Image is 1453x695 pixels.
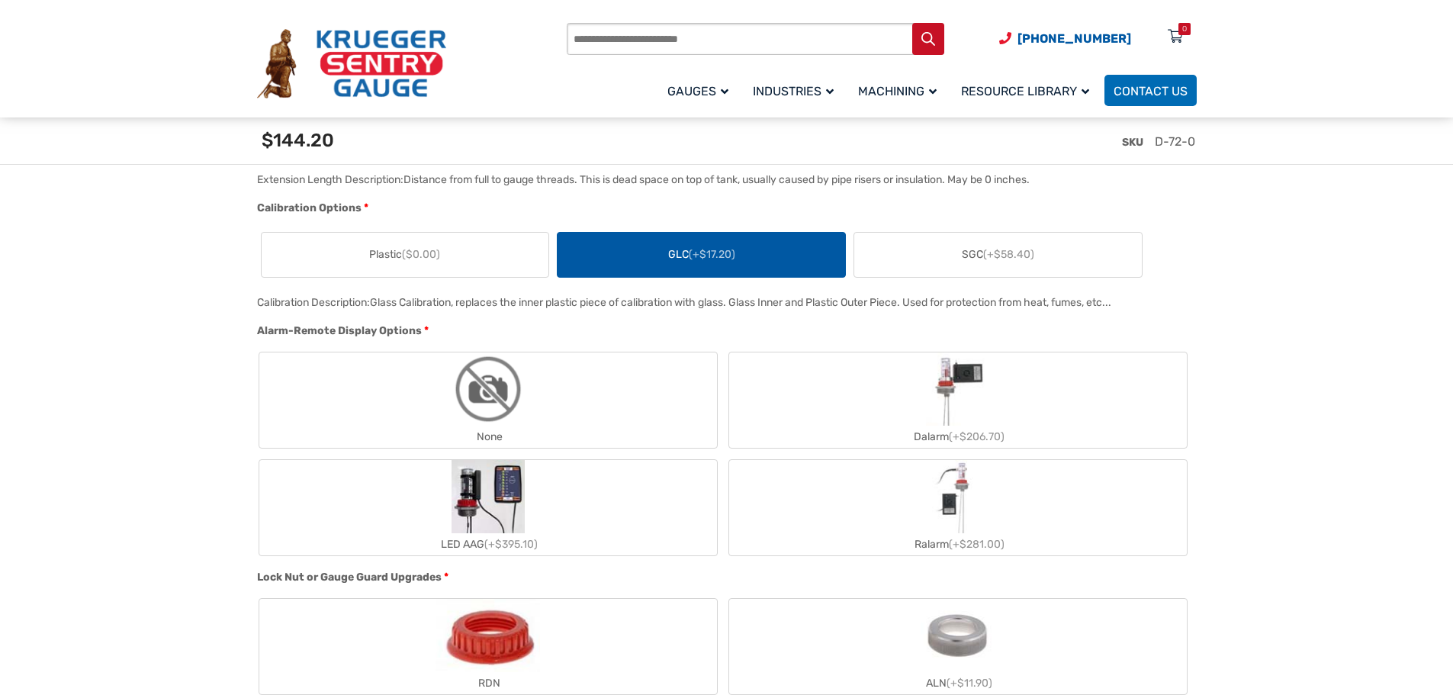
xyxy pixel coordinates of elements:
div: Glass Calibration, replaces the inner plastic piece of calibration with glass. Glass Inner and Pl... [370,296,1111,309]
span: SGC [962,246,1034,262]
span: (+$11.90) [947,677,992,690]
abbr: required [444,569,448,585]
abbr: required [424,323,429,339]
label: None [259,352,717,448]
img: Krueger Sentry Gauge [257,29,446,99]
div: Ralarm [729,533,1187,555]
div: LED AAG [259,533,717,555]
span: (+$206.70) [949,430,1005,443]
span: Resource Library [961,84,1089,98]
div: None [259,426,717,448]
div: Distance from full to gauge threads. This is dead space on top of tank, usually caused by pipe ri... [403,173,1030,186]
span: Lock Nut or Gauge Guard Upgrades [257,571,442,584]
span: SKU [1122,136,1143,149]
span: GLC [668,246,735,262]
a: Gauges [658,72,744,108]
a: Machining [849,72,952,108]
span: Alarm-Remote Display Options [257,324,422,337]
label: LED AAG [259,460,717,555]
div: 0 [1182,23,1187,35]
label: RDN [259,599,717,694]
span: Contact Us [1114,84,1188,98]
label: Ralarm [729,460,1187,555]
span: (+$395.10) [484,538,538,551]
span: Machining [858,84,937,98]
div: RDN [259,672,717,694]
label: Dalarm [729,352,1187,448]
span: (+$17.20) [689,248,735,261]
span: Calibration Options [257,201,362,214]
span: Gauges [667,84,728,98]
span: D-72-0 [1155,134,1195,149]
abbr: required [364,200,368,216]
span: Calibration Description: [257,296,370,309]
span: [PHONE_NUMBER] [1017,31,1131,46]
a: Phone Number (920) 434-8860 [999,29,1131,48]
span: (+$281.00) [949,538,1005,551]
a: Resource Library [952,72,1104,108]
label: ALN [729,599,1187,694]
a: Industries [744,72,849,108]
div: Dalarm [729,426,1187,448]
span: Industries [753,84,834,98]
span: ($0.00) [402,248,440,261]
div: ALN [729,672,1187,694]
span: Extension Length Description: [257,173,403,186]
span: Plastic [369,246,440,262]
a: Contact Us [1104,75,1197,106]
span: (+$58.40) [983,248,1034,261]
